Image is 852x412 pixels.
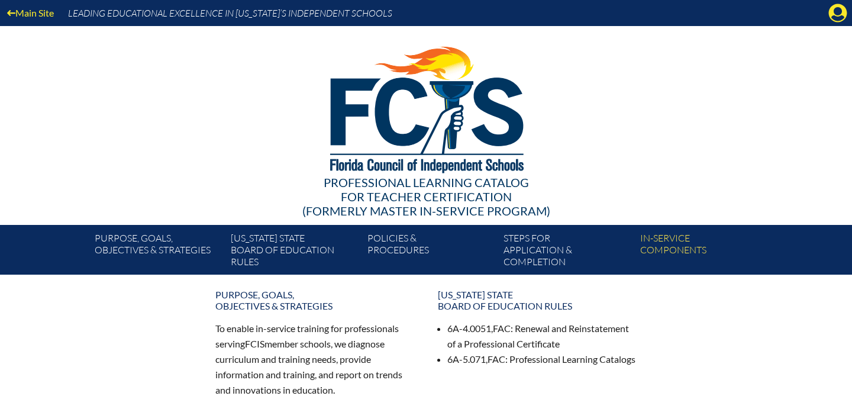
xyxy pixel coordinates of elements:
a: Purpose, goals,objectives & strategies [90,230,226,275]
img: FCISlogo221.eps [304,26,548,188]
a: In-servicecomponents [635,230,772,275]
span: FCIS [245,338,264,349]
span: for Teacher Certification [341,189,512,204]
span: FAC [493,323,511,334]
a: Policies &Procedures [363,230,499,275]
a: Purpose, goals,objectives & strategies [208,284,421,316]
li: 6A-4.0051, : Renewal and Reinstatement of a Professional Certificate [447,321,637,352]
li: 6A-5.071, : Professional Learning Catalogs [447,352,637,367]
span: FAC [488,353,505,365]
a: Steps forapplication & completion [499,230,635,275]
p: To enable in-service training for professionals serving member schools, we diagnose curriculum an... [215,321,414,397]
a: [US_STATE] StateBoard of Education rules [226,230,362,275]
svg: Manage account [828,4,847,22]
div: Professional Learning Catalog (formerly Master In-service Program) [85,175,767,218]
a: [US_STATE] StateBoard of Education rules [431,284,644,316]
a: Main Site [2,5,59,21]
